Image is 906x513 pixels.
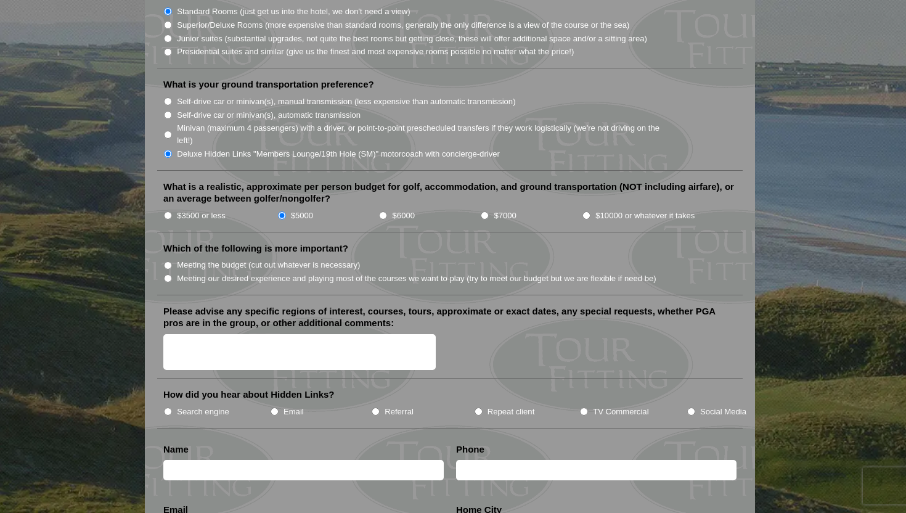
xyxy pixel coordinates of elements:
label: Which of the following is more important? [163,242,348,255]
label: Repeat client [488,406,535,418]
label: What is your ground transportation preference? [163,78,374,91]
label: What is a realistic, approximate per person budget for golf, accommodation, and ground transporta... [163,181,737,205]
label: Deluxe Hidden Links "Members Lounge/19th Hole (SM)" motorcoach with concierge-driver [177,148,500,160]
label: Phone [456,443,484,456]
label: Superior/Deluxe Rooms (more expensive than standard rooms, generally the only difference is a vie... [177,19,629,31]
label: $3500 or less [177,210,226,222]
label: Self-drive car or minivan(s), manual transmission (less expensive than automatic transmission) [177,96,515,108]
label: Email [284,406,304,418]
label: Name [163,443,189,456]
label: Search engine [177,406,229,418]
label: TV Commercial [593,406,648,418]
label: $5000 [291,210,313,222]
label: $6000 [393,210,415,222]
label: Minivan (maximum 4 passengers) with a driver, or point-to-point prescheduled transfers if they wo... [177,122,672,146]
label: Standard Rooms (just get us into the hotel, we don't need a view) [177,6,410,18]
label: $7000 [494,210,516,222]
label: Meeting our desired experience and playing most of the courses we want to play (try to meet our b... [177,273,656,285]
label: $10000 or whatever it takes [595,210,695,222]
label: Presidential suites and similar (give us the finest and most expensive rooms possible no matter w... [177,46,574,58]
label: Self-drive car or minivan(s), automatic transmission [177,109,361,121]
label: Meeting the budget (cut out whatever is necessary) [177,259,360,271]
label: Please advise any specific regions of interest, courses, tours, approximate or exact dates, any s... [163,305,737,329]
label: How did you hear about Hidden Links? [163,388,335,401]
label: Junior suites (substantial upgrades, not quite the best rooms but getting close, these will offer... [177,33,647,45]
label: Social Media [700,406,746,418]
label: Referral [385,406,414,418]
